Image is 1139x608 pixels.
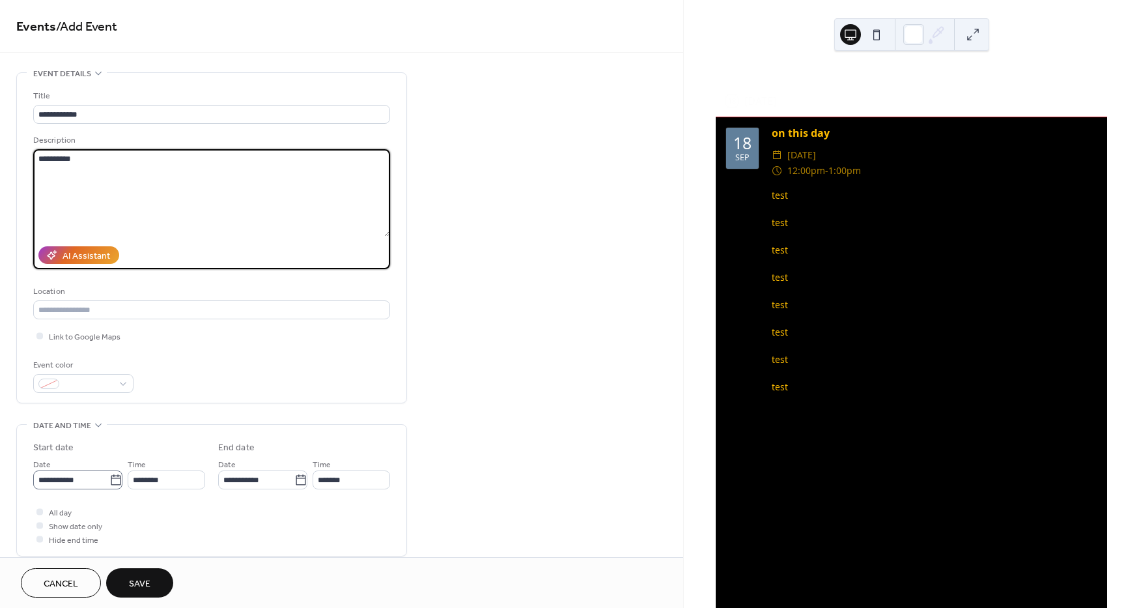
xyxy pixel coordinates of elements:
span: Date [33,458,51,472]
div: Start date [33,441,74,455]
div: Event color [33,358,131,372]
span: 1:00pm [828,163,861,179]
div: test test test test test test test test [772,188,1097,394]
button: AI Assistant [38,246,119,264]
div: Location [33,285,387,298]
button: Cancel [21,568,101,598]
span: Cancel [44,577,78,591]
span: Date and time [33,419,91,433]
span: Event details [33,67,91,81]
div: Sep [735,154,750,162]
a: Events [16,14,56,40]
div: on this day [772,125,1097,141]
div: Title [33,89,387,103]
button: Save [106,568,173,598]
span: Date [218,458,236,472]
div: Description [33,134,387,147]
div: ​ [772,147,782,163]
span: Save [129,577,150,591]
span: Hide end time [49,534,98,547]
span: All day [49,506,72,520]
span: Show date only [49,520,102,534]
span: [DATE] [787,147,816,163]
span: / Add Event [56,14,117,40]
div: Upcoming events [716,70,1107,85]
span: Time [313,458,331,472]
span: Time [128,458,146,472]
div: ​ [772,163,782,179]
span: 12:00pm [787,163,825,179]
div: 18 [733,135,752,151]
span: - [825,163,828,179]
div: AI Assistant [63,250,110,263]
span: Link to Google Maps [49,330,120,344]
div: End date [218,441,255,455]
